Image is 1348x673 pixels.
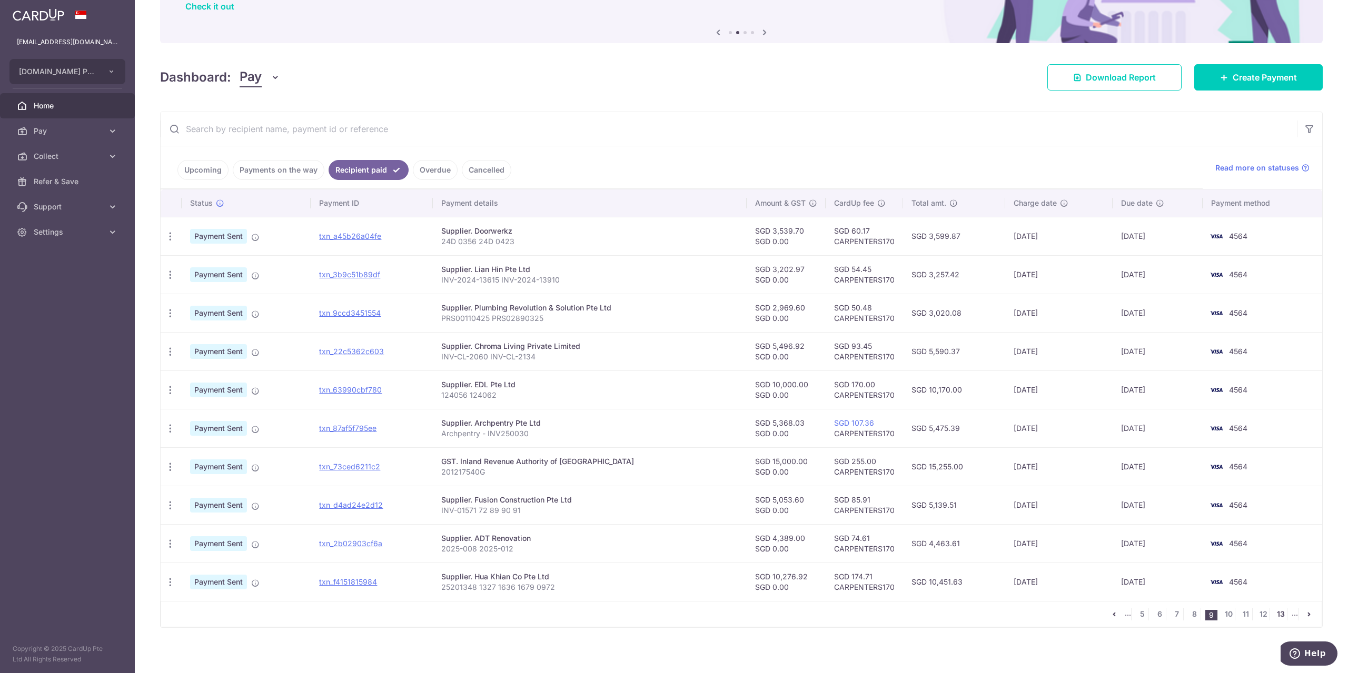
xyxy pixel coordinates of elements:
[190,306,247,320] span: Payment Sent
[441,571,738,582] div: Supplier. Hua Khian Co Pte Ltd
[185,1,234,12] a: Check it out
[190,229,247,244] span: Payment Sent
[233,160,324,180] a: Payments on the way
[826,562,903,601] td: SGD 174.71 CARPENTERS170
[1206,384,1227,396] img: Bank Card
[441,418,738,428] div: Supplier. Archpentry Pte Ltd
[190,198,213,208] span: Status
[190,498,247,513] span: Payment Sent
[462,160,511,180] a: Cancelled
[747,409,826,447] td: SGD 5,368.03 SGD 0.00
[1005,524,1113,562] td: [DATE]
[319,462,380,471] a: txn_73ced6211c2
[1194,64,1323,91] a: Create Payment
[1206,307,1227,319] img: Bank Card
[441,456,738,467] div: GST. Inland Revenue Authority of [GEOGRAPHIC_DATA]
[1206,345,1227,358] img: Bank Card
[903,294,1006,332] td: SGD 3,020.08
[433,189,747,217] th: Payment details
[826,332,903,370] td: SGD 93.45 CARPENTERS170
[903,217,1006,255] td: SGD 3,599.87
[903,409,1006,447] td: SGD 5,475.39
[1113,332,1203,370] td: [DATE]
[1171,608,1183,620] a: 7
[190,383,247,397] span: Payment Sent
[1086,71,1156,84] span: Download Report
[34,202,103,212] span: Support
[441,533,738,544] div: Supplier. ADT Renovation
[161,112,1297,146] input: Search by recipient name, payment id or reference
[1005,370,1113,409] td: [DATE]
[1113,409,1203,447] td: [DATE]
[1206,230,1227,243] img: Bank Card
[1257,608,1270,620] a: 12
[1233,71,1297,84] span: Create Payment
[441,303,738,313] div: Supplier. Plumbing Revolution & Solution Pte Ltd
[177,160,229,180] a: Upcoming
[1229,424,1247,433] span: 4564
[319,424,376,433] a: txn_87af5f795ee
[903,370,1006,409] td: SGD 10,170.00
[1281,641,1337,668] iframe: Opens a widget where you can find more information
[1005,447,1113,486] td: [DATE]
[441,341,738,351] div: Supplier. Chroma Living Private Limited
[319,347,384,356] a: txn_22c5362c603
[1229,308,1247,317] span: 4564
[311,189,433,217] th: Payment ID
[1113,217,1203,255] td: [DATE]
[34,126,103,136] span: Pay
[319,308,381,317] a: txn_9ccd3451554
[441,505,738,516] p: INV-01571 72 89 90 91
[1136,608,1148,620] a: 5
[240,67,262,87] span: Pay
[911,198,946,208] span: Total amt.
[826,217,903,255] td: SGD 60.17 CARPENTERS170
[1206,537,1227,550] img: Bank Card
[1005,217,1113,255] td: [DATE]
[441,467,738,477] p: 201217540G
[441,495,738,505] div: Supplier. Fusion Construction Pte Ltd
[903,332,1006,370] td: SGD 5,590.37
[747,294,826,332] td: SGD 2,969.60 SGD 0.00
[1229,347,1247,356] span: 4564
[441,313,738,324] p: PRS00110425 PRS02890325
[1113,370,1203,409] td: [DATE]
[1229,500,1247,509] span: 4564
[441,236,738,247] p: 24D 0356 24D 0423
[1188,608,1201,620] a: 8
[747,217,826,255] td: SGD 3,539.70 SGD 0.00
[441,264,738,275] div: Supplier. Lian Hin Pte Ltd
[1005,255,1113,294] td: [DATE]
[13,8,64,21] img: CardUp
[1203,189,1322,217] th: Payment method
[441,379,738,390] div: Supplier. EDL Pte Ltd
[834,418,874,427] a: SGD 107.36
[1222,608,1235,620] a: 10
[826,370,903,409] td: SGD 170.00 CARPENTERS170
[1215,163,1310,173] a: Read more on statuses
[1125,608,1132,620] li: ...
[17,37,118,47] p: [EMAIL_ADDRESS][DOMAIN_NAME]
[747,524,826,562] td: SGD 4,389.00 SGD 0.00
[826,524,903,562] td: SGD 74.61 CARPENTERS170
[34,176,103,187] span: Refer & Save
[190,267,247,282] span: Payment Sent
[34,151,103,162] span: Collect
[1292,608,1299,620] li: ...
[1014,198,1057,208] span: Charge date
[826,409,903,447] td: CARPENTERS170
[1206,268,1227,281] img: Bank Card
[903,524,1006,562] td: SGD 4,463.61
[441,582,738,592] p: 25201348 1327 1636 1679 0972
[1121,198,1153,208] span: Due date
[1206,499,1227,511] img: Bank Card
[190,536,247,551] span: Payment Sent
[1215,163,1299,173] span: Read more on statuses
[1206,576,1227,588] img: Bank Card
[903,486,1006,524] td: SGD 5,139.51
[240,67,280,87] button: Pay
[1005,562,1113,601] td: [DATE]
[34,101,103,111] span: Home
[413,160,458,180] a: Overdue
